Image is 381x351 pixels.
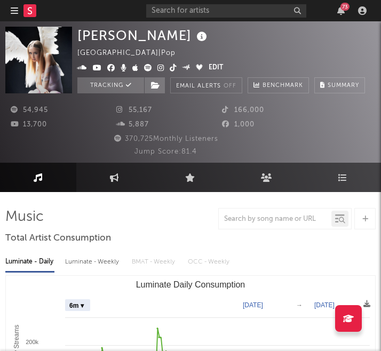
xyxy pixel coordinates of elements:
[209,62,223,75] button: Edit
[116,107,152,114] span: 55,167
[337,6,345,15] button: 73
[170,77,242,93] button: Email AlertsOff
[77,77,144,93] button: Tracking
[248,77,309,93] a: Benchmark
[340,3,350,11] div: 73
[113,135,218,142] span: 370,725 Monthly Listeners
[243,301,263,309] text: [DATE]
[26,339,38,345] text: 200k
[222,107,264,114] span: 166,000
[219,215,331,224] input: Search by song name or URL
[11,107,48,114] span: 54,945
[77,27,210,44] div: [PERSON_NAME]
[328,83,359,89] span: Summary
[65,253,121,271] div: Luminate - Weekly
[11,121,47,128] span: 13,700
[263,79,303,92] span: Benchmark
[314,301,335,309] text: [DATE]
[296,301,303,309] text: →
[5,253,54,271] div: Luminate - Daily
[146,4,306,18] input: Search for artists
[224,83,236,89] em: Off
[314,77,365,93] button: Summary
[134,148,197,155] span: Jump Score: 81.4
[5,232,111,245] span: Total Artist Consumption
[116,121,149,128] span: 5,887
[222,121,255,128] span: 1,000
[136,280,245,289] text: Luminate Daily Consumption
[77,47,188,60] div: [GEOGRAPHIC_DATA] | Pop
